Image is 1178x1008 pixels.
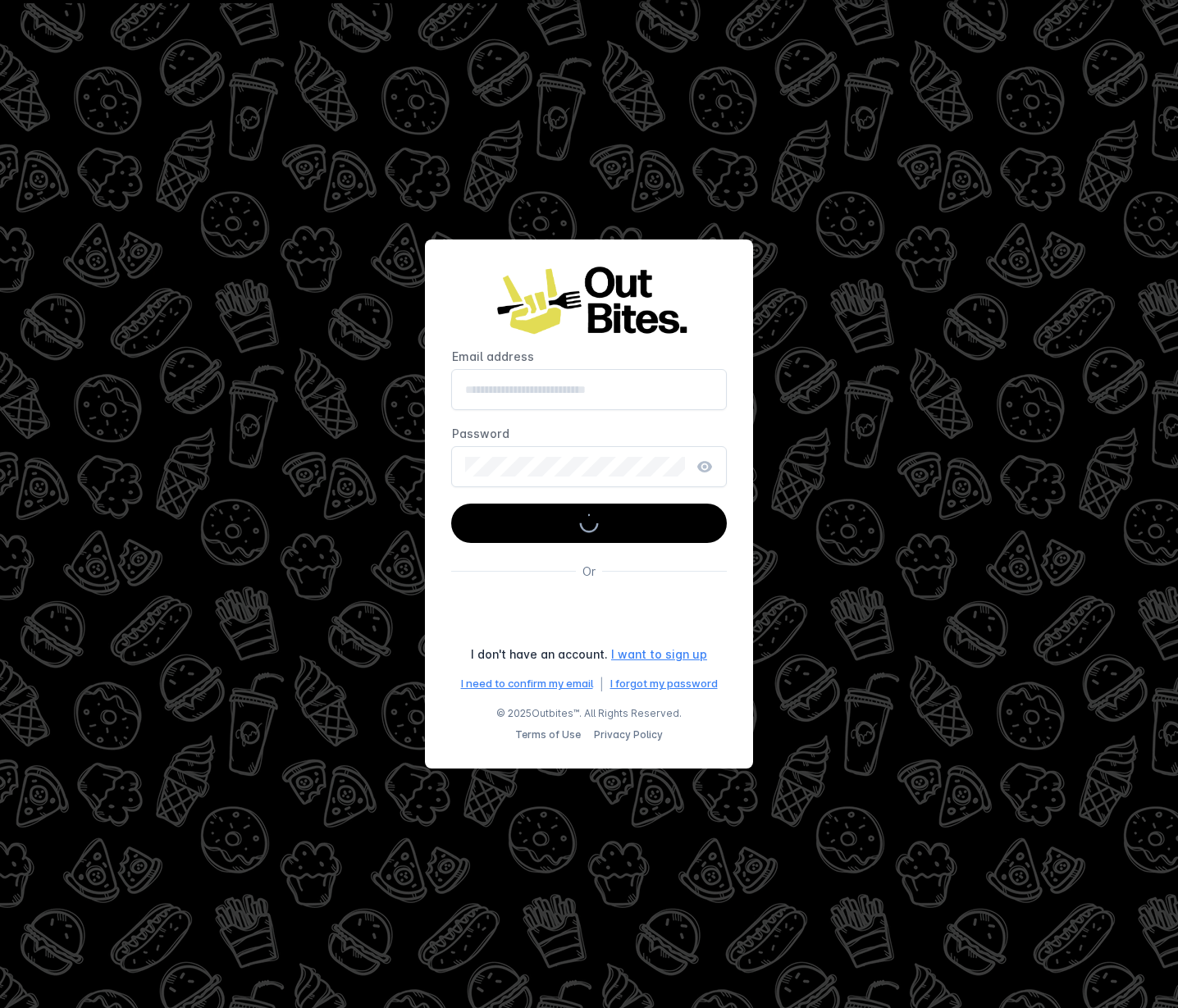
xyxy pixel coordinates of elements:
a: Outbites™ [532,707,579,719]
a: I forgot my password [610,676,718,692]
a: I want to sign up [611,645,707,663]
div: | [600,676,604,693]
div: Or [582,563,596,580]
a: Privacy Policy [594,728,663,741]
div: Sign in with Google. Opens in new tab [450,598,728,634]
a: Terms of Use [515,728,581,741]
mat-label: Password [452,426,509,440]
a: I need to confirm my email [461,676,593,692]
div: I don't have an account. [471,645,608,663]
img: Logo image [491,266,687,335]
iframe: Sign in with Google Button [441,598,737,634]
span: © 2025 . All Rights Reserved. [496,706,682,721]
mat-label: Email address [452,349,534,363]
